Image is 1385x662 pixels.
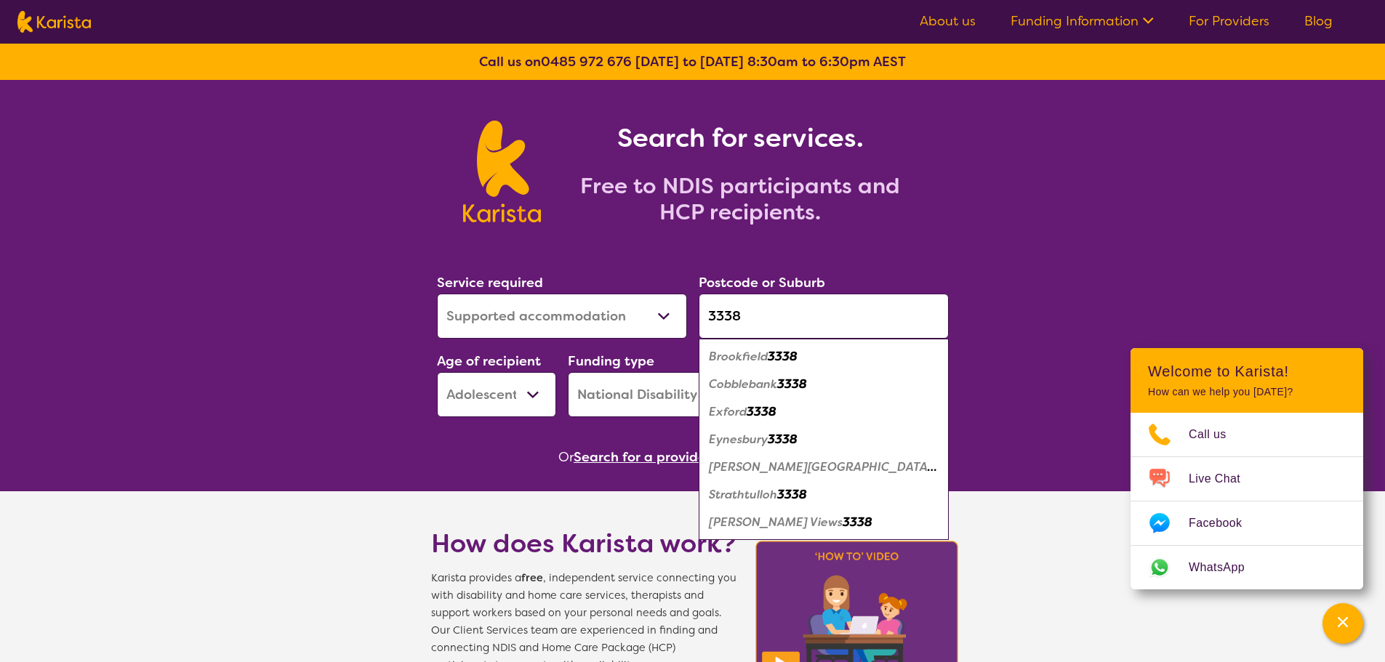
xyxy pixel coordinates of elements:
[1189,424,1244,445] span: Call us
[574,446,827,468] button: Search for a provider to leave a review
[1011,12,1154,30] a: Funding Information
[706,398,942,426] div: Exford 3338
[558,121,922,156] h1: Search for services.
[706,371,942,398] div: Cobblebank 3338
[1131,546,1363,589] a: Web link opens in a new tab.
[920,12,976,30] a: About us
[1189,557,1262,578] span: WhatsApp
[709,487,777,502] em: Strathtulloh
[463,121,541,222] img: Karista logo
[709,459,936,475] em: [PERSON_NAME][GEOGRAPHIC_DATA]
[431,526,736,561] h1: How does Karista work?
[1131,413,1363,589] ul: Choose channel
[709,376,777,392] em: Cobblebank
[777,376,807,392] em: 3338
[558,446,574,468] span: Or
[437,352,541,370] label: Age of recipient
[437,274,543,291] label: Service required
[521,571,543,585] b: free
[706,453,942,481] div: Melton South 3338
[1148,386,1346,398] p: How can we help you [DATE]?
[709,514,843,530] em: [PERSON_NAME] Views
[709,404,747,419] em: Exford
[1189,468,1258,490] span: Live Chat
[699,274,825,291] label: Postcode or Suburb
[706,426,942,453] div: Eynesbury 3338
[709,432,768,447] em: Eynesbury
[17,11,91,33] img: Karista logo
[706,481,942,509] div: Strathtulloh 3338
[706,343,942,371] div: Brookfield 3338
[1322,603,1363,644] button: Channel Menu
[1131,348,1363,589] div: Channel Menu
[777,487,807,502] em: 3338
[706,509,942,536] div: Weir Views 3338
[558,173,922,225] h2: Free to NDIS participants and HCP recipients.
[541,53,632,70] a: 0485 972 676
[1189,12,1269,30] a: For Providers
[768,349,798,364] em: 3338
[843,514,872,530] em: 3338
[709,349,768,364] em: Brookfield
[747,404,776,419] em: 3338
[1189,512,1259,534] span: Facebook
[568,352,654,370] label: Funding type
[1148,363,1346,380] h2: Welcome to Karista!
[699,294,949,339] input: Type
[479,53,906,70] b: Call us on [DATE] to [DATE] 8:30am to 6:30pm AEST
[1304,12,1333,30] a: Blog
[768,432,798,447] em: 3338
